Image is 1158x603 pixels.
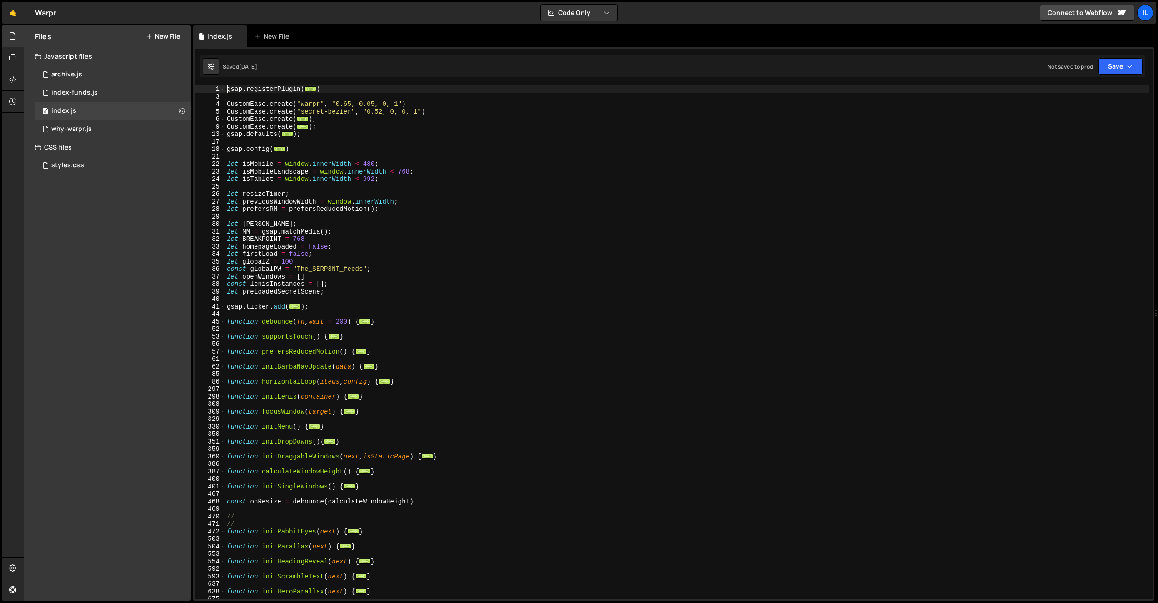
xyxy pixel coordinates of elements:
div: index-funds.js [51,89,98,97]
div: CSS files [24,138,191,156]
div: 27 [195,198,225,206]
div: 400 [195,475,225,483]
div: 37 [195,273,225,281]
span: ... [344,409,355,414]
div: 386 [195,460,225,468]
div: 503 [195,535,225,543]
div: 308 [195,400,225,408]
div: 41 [195,303,225,311]
div: 675 [195,595,225,603]
div: Javascript files [24,47,191,65]
div: 468 [195,498,225,506]
div: 638 [195,588,225,596]
div: 85 [195,370,225,378]
div: 30 [195,220,225,228]
div: 330 [195,423,225,431]
span: ... [344,483,355,488]
div: 17 [195,138,225,146]
div: 471 [195,520,225,528]
span: ... [305,86,317,91]
div: 592 [195,565,225,573]
div: New File [255,32,293,41]
span: ... [359,468,371,473]
div: 31 [195,228,225,236]
div: 637 [195,580,225,588]
div: 40 [195,295,225,303]
div: 504 [195,543,225,551]
span: ... [363,364,375,369]
div: 351 [195,438,225,446]
div: index.js [207,32,232,41]
div: 14312/37534.js [35,120,191,138]
div: 1 [195,85,225,93]
span: ... [421,453,433,458]
div: 61 [195,355,225,363]
div: 38 [195,280,225,288]
div: 9 [195,123,225,131]
span: ... [274,146,285,151]
div: 469 [195,505,225,513]
div: 6 [195,115,225,123]
div: 4 [195,100,225,108]
div: 22 [195,160,225,168]
span: ... [328,334,340,339]
div: 14312/43467.js [35,65,191,84]
div: 44 [195,310,225,318]
div: 32 [195,235,225,243]
div: 36 [195,265,225,273]
div: 470 [195,513,225,521]
div: 14312/41611.js [35,84,191,102]
div: 34 [195,250,225,258]
span: ... [348,528,359,533]
div: Saved [223,63,257,70]
span: ... [340,543,352,548]
div: 309 [195,408,225,416]
div: 350 [195,430,225,438]
div: 18 [195,145,225,153]
div: 297 [195,385,225,393]
span: ... [355,573,367,578]
div: styles.css [51,161,84,169]
span: 0 [43,108,48,115]
div: 329 [195,415,225,423]
div: 387 [195,468,225,476]
span: ... [359,319,371,324]
div: archive.js [51,70,82,79]
div: 35 [195,258,225,266]
div: 472 [195,528,225,536]
div: 53 [195,333,225,341]
div: 57 [195,348,225,356]
h2: Files [35,31,51,41]
div: 13 [195,130,225,138]
div: 86 [195,378,225,386]
span: ... [297,116,309,121]
div: 5 [195,108,225,116]
div: 14312/46165.css [35,156,191,174]
span: ... [348,394,359,399]
a: Il [1137,5,1153,21]
div: 25 [195,183,225,191]
span: ... [309,424,320,429]
button: Save [1098,58,1143,75]
div: 21 [195,153,225,161]
button: Code Only [541,5,617,21]
div: 593 [195,573,225,581]
div: 29 [195,213,225,221]
span: ... [379,379,390,384]
span: ... [359,558,371,563]
span: ... [355,588,367,593]
div: 24 [195,175,225,183]
div: 554 [195,558,225,566]
div: 62 [195,363,225,371]
button: New File [146,33,180,40]
div: 39 [195,288,225,296]
span: ... [289,304,301,309]
div: 45 [195,318,225,326]
span: ... [297,124,309,129]
div: 56 [195,340,225,348]
a: 🤙 [2,2,24,24]
div: [DATE] [239,63,257,70]
span: ... [324,439,336,444]
div: Warpr [35,7,56,18]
